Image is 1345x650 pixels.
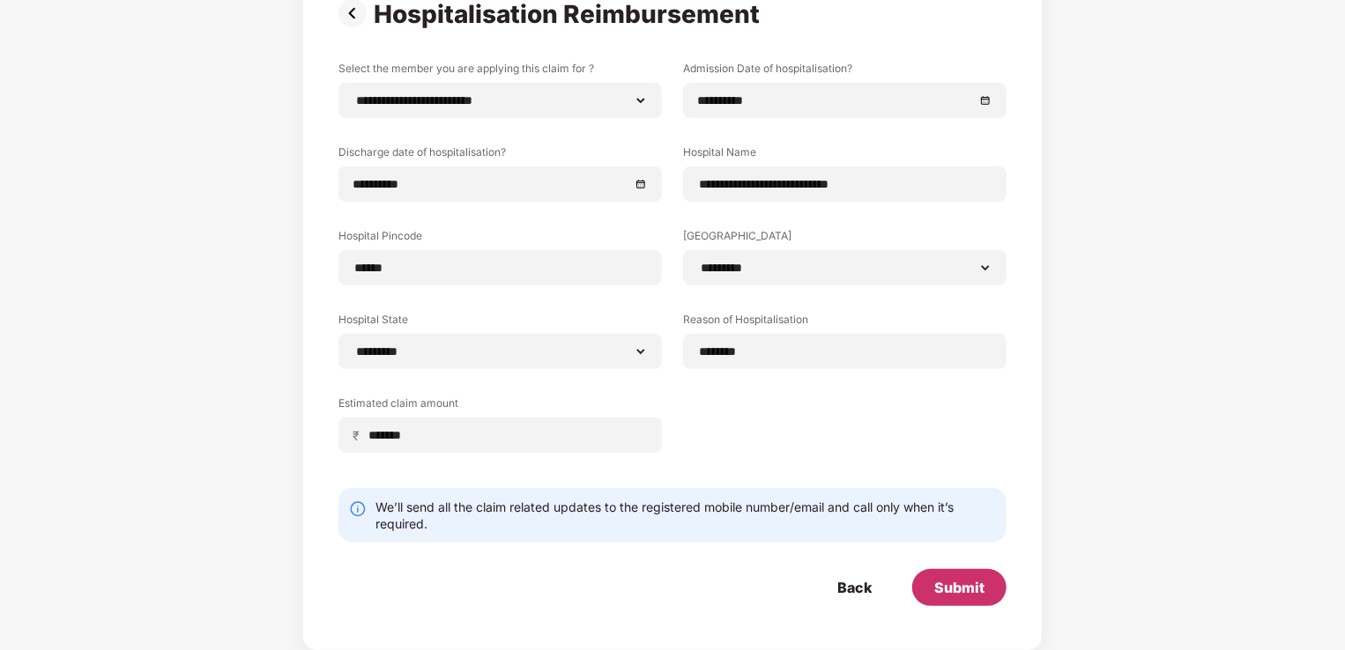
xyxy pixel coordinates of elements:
label: Admission Date of hospitalisation? [683,61,1007,83]
div: Back [837,578,872,597]
label: Hospital Pincode [338,228,662,250]
label: Reason of Hospitalisation [683,312,1007,334]
span: ₹ [353,427,367,444]
label: Discharge date of hospitalisation? [338,144,662,166]
div: We’ll send all the claim related updates to the registered mobile number/email and call only when... [375,499,996,532]
label: Select the member you are applying this claim for ? [338,61,662,83]
label: Estimated claim amount [338,395,662,417]
label: Hospital Name [683,144,1007,166]
img: svg+xml;base64,PHN2ZyBpZD0iSW5mby0yMHgyMCIgeG1sbnM9Imh0dHA6Ly93d3cudzMub3JnLzIwMDAvc3ZnIiB3aWR0aD... [349,500,367,518]
div: Submit [934,578,985,597]
label: [GEOGRAPHIC_DATA] [683,228,1007,250]
label: Hospital State [338,312,662,334]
